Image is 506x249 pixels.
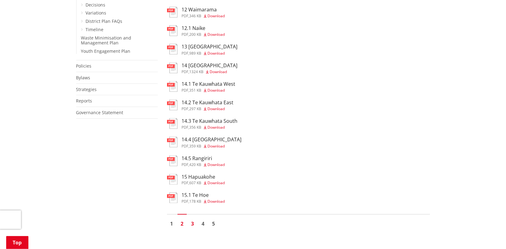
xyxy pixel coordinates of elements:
[167,100,178,110] img: document-pdf.svg
[182,137,242,143] h3: 14.4 [GEOGRAPHIC_DATA]
[76,110,123,115] a: Governance Statement
[182,143,189,149] span: pdf
[190,199,202,204] span: 178 KB
[208,32,225,37] span: Download
[86,18,123,24] a: District Plan FAQs
[208,143,225,149] span: Download
[182,163,225,167] div: ,
[210,69,227,74] span: Download
[190,51,202,56] span: 989 KB
[167,137,178,147] img: document-pdf.svg
[182,88,189,93] span: pdf
[208,162,225,167] span: Download
[208,199,225,204] span: Download
[182,25,225,31] h3: 12.1 Naike
[167,7,178,18] img: document-pdf.svg
[190,162,202,167] span: 420 KB
[182,13,189,19] span: pdf
[182,63,238,68] h3: 14 [GEOGRAPHIC_DATA]
[6,236,28,249] a: Top
[208,13,225,19] span: Download
[208,125,225,130] span: Download
[190,181,202,186] span: 607 KB
[167,25,178,36] img: document-pdf.svg
[208,88,225,93] span: Download
[167,174,225,185] a: 15 Hapuakohe pdf,607 KB Download
[182,100,234,106] h3: 14.2 Te Kauwhata East
[167,81,178,92] img: document-pdf.svg
[209,219,218,229] a: Go to page 5
[167,156,225,167] a: 14.5 Rangiriri pdf,420 KB Download
[190,88,202,93] span: 351 KB
[86,10,107,16] a: Variations
[86,2,106,8] a: Decisions
[167,44,178,55] img: document-pdf.svg
[190,13,202,19] span: 346 KB
[167,156,178,166] img: document-pdf.svg
[76,86,97,92] a: Strategies
[182,199,189,204] span: pdf
[76,98,92,104] a: Reports
[182,156,225,161] h3: 14.5 Rangiriri
[182,81,236,87] h3: 14.1 Te Kauwhata West
[182,32,189,37] span: pdf
[182,181,225,185] div: ,
[167,137,242,148] a: 14.4 [GEOGRAPHIC_DATA] pdf,359 KB Download
[167,81,236,92] a: 14.1 Te Kauwhata West pdf,351 KB Download
[182,174,225,180] h3: 15 Hapuakohe
[182,200,225,204] div: ,
[167,174,178,185] img: document-pdf.svg
[167,118,238,129] a: 14.3 Te Kauwhata South pdf,356 KB Download
[182,125,189,130] span: pdf
[182,33,225,36] div: ,
[208,181,225,186] span: Download
[167,193,178,203] img: document-pdf.svg
[199,219,208,229] a: Go to page 4
[76,63,92,69] a: Policies
[182,14,225,18] div: ,
[182,89,236,92] div: ,
[167,63,178,73] img: document-pdf.svg
[167,25,225,36] a: 12.1 Naike pdf,200 KB Download
[190,106,202,111] span: 297 KB
[208,106,225,111] span: Download
[182,70,238,74] div: ,
[81,35,132,46] a: Waste Minimisation and Management Plan
[182,144,242,148] div: ,
[478,223,500,245] iframe: Messenger Launcher
[167,7,225,18] a: 12 Waimarama pdf,346 KB Download
[167,118,178,129] img: document-pdf.svg
[81,48,131,54] a: Youth Engagement Plan
[178,219,187,229] a: Page 2
[182,44,238,50] h3: 13 [GEOGRAPHIC_DATA]
[182,107,234,111] div: ,
[182,106,189,111] span: pdf
[190,69,204,74] span: 1324 KB
[167,100,234,111] a: 14.2 Te Kauwhata East pdf,297 KB Download
[182,126,238,129] div: ,
[182,51,189,56] span: pdf
[182,193,225,198] h3: 15.1 Te Hoe
[182,7,225,13] h3: 12 Waimarama
[167,63,238,74] a: 14 [GEOGRAPHIC_DATA] pdf,1324 KB Download
[190,143,202,149] span: 359 KB
[182,118,238,124] h3: 14.3 Te Kauwhata South
[208,51,225,56] span: Download
[167,44,238,55] a: 13 [GEOGRAPHIC_DATA] pdf,989 KB Download
[86,27,104,32] a: Timeline
[182,52,238,55] div: ,
[190,125,202,130] span: 356 KB
[190,32,202,37] span: 200 KB
[167,193,225,204] a: 15.1 Te Hoe pdf,178 KB Download
[167,214,430,230] nav: Pagination
[182,181,189,186] span: pdf
[188,219,197,229] a: Go to page 3
[76,75,90,81] a: Bylaws
[182,69,189,74] span: pdf
[182,162,189,167] span: pdf
[167,219,176,229] a: Go to page 1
